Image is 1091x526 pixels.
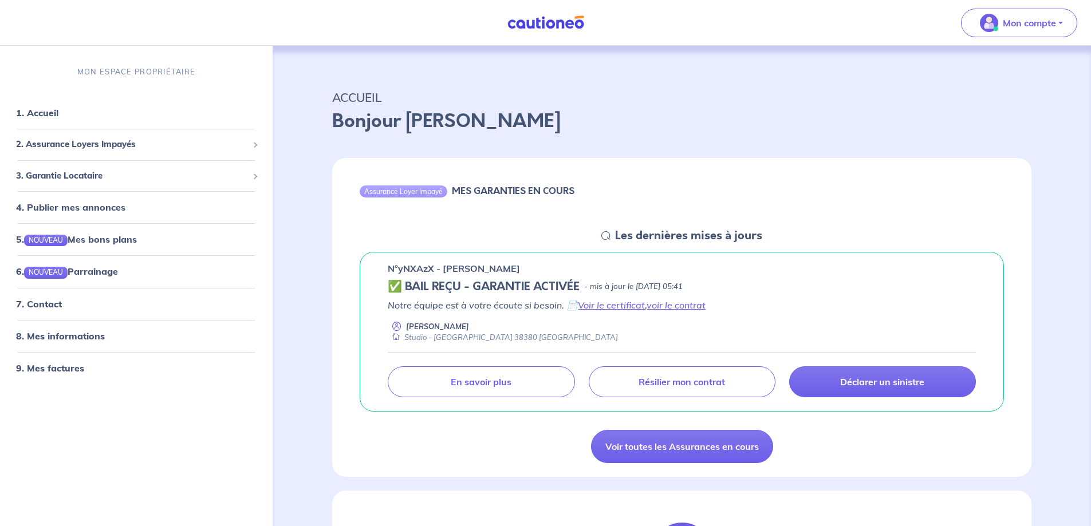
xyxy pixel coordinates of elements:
[5,196,268,219] div: 4. Publier mes annonces
[1003,16,1056,30] p: Mon compte
[980,14,998,32] img: illu_account_valid_menu.svg
[5,101,268,124] div: 1. Accueil
[789,366,976,397] a: Déclarer un sinistre
[16,330,105,341] a: 8. Mes informations
[578,299,645,311] a: Voir le certificat
[16,201,125,213] a: 4. Publier mes annonces
[16,298,62,309] a: 7. Contact
[5,292,268,315] div: 7. Contact
[615,229,762,243] h5: Les dernières mises à jours
[589,366,775,397] a: Résilier mon contrat
[388,280,976,294] div: state: CONTRACT-VALIDATED, Context: NEW,MAYBE-CERTIFICATE,ALONE,LESSOR-DOCUMENTS
[639,376,725,387] p: Résilier mon contrat
[5,228,268,251] div: 5.NOUVEAUMes bons plans
[406,321,469,332] p: [PERSON_NAME]
[16,107,58,118] a: 1. Accueil
[5,165,268,187] div: 3. Garantie Locataire
[77,66,195,77] p: MON ESPACE PROPRIÉTAIRE
[961,9,1077,37] button: illu_account_valid_menu.svgMon compte
[388,298,976,312] p: Notre équipe est à votre écoute si besoin. 📄 ,
[5,260,268,283] div: 6.NOUVEAUParrainage
[16,234,137,245] a: 5.NOUVEAUMes bons plans
[388,262,520,275] p: n°yNXAzX - [PERSON_NAME]
[5,356,268,379] div: 9. Mes factures
[16,169,248,183] span: 3. Garantie Locataire
[451,376,511,387] p: En savoir plus
[16,266,118,277] a: 6.NOUVEAUParrainage
[16,362,84,373] a: 9. Mes factures
[332,108,1031,135] p: Bonjour [PERSON_NAME]
[388,366,574,397] a: En savoir plus
[388,280,580,294] h5: ✅ BAIL REÇU - GARANTIE ACTIVÉE
[388,332,618,343] div: Studio - [GEOGRAPHIC_DATA] 38380 [GEOGRAPHIC_DATA]
[5,133,268,156] div: 2. Assurance Loyers Impayés
[360,185,447,197] div: Assurance Loyer Impayé
[503,15,589,30] img: Cautioneo
[452,185,574,196] h6: MES GARANTIES EN COURS
[5,324,268,347] div: 8. Mes informations
[16,138,248,151] span: 2. Assurance Loyers Impayés
[584,281,683,292] p: - mis à jour le [DATE] 05:41
[591,430,773,463] a: Voir toutes les Assurances en cours
[647,299,706,311] a: voir le contrat
[840,376,924,387] p: Déclarer un sinistre
[332,87,1031,108] p: ACCUEIL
